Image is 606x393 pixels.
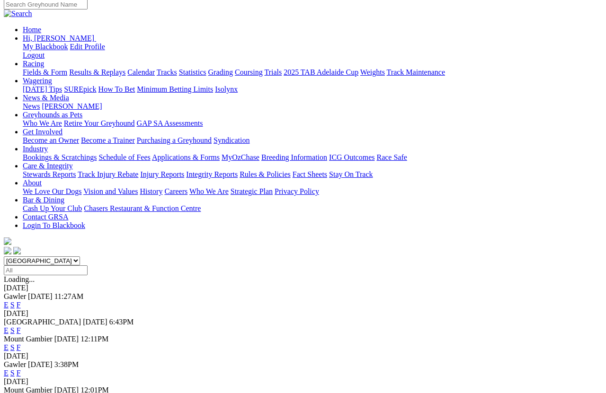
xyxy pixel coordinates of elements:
a: We Love Our Dogs [23,187,81,195]
span: Gawler [4,292,26,300]
a: Trials [264,68,282,76]
a: Bar & Dining [23,196,64,204]
a: [DATE] Tips [23,85,62,93]
a: Fact Sheets [293,170,327,178]
a: Cash Up Your Club [23,204,82,212]
a: Integrity Reports [186,170,238,178]
a: About [23,179,42,187]
a: Calendar [127,68,155,76]
a: S [10,369,15,377]
a: Breeding Information [261,153,327,161]
a: Track Maintenance [387,68,445,76]
a: Retire Your Greyhound [64,119,135,127]
a: F [17,326,21,334]
span: 12:11PM [80,335,108,343]
a: E [4,343,9,351]
a: ICG Outcomes [329,153,374,161]
a: Isolynx [215,85,238,93]
a: Stay On Track [329,170,373,178]
img: Search [4,9,32,18]
a: Statistics [179,68,206,76]
a: Strategic Plan [231,187,273,195]
a: S [10,343,15,351]
img: logo-grsa-white.png [4,237,11,245]
a: F [17,369,21,377]
div: Greyhounds as Pets [23,119,602,128]
a: Vision and Values [83,187,138,195]
a: E [4,369,9,377]
a: Weights [360,68,385,76]
a: Who We Are [189,187,229,195]
a: MyOzChase [222,153,259,161]
a: Wagering [23,77,52,85]
span: [DATE] [83,318,107,326]
a: Purchasing a Greyhound [137,136,212,144]
div: About [23,187,602,196]
a: Become a Trainer [81,136,135,144]
a: S [10,326,15,334]
a: Bookings & Scratchings [23,153,97,161]
input: Select date [4,265,88,275]
a: Fields & Form [23,68,67,76]
a: Applications & Forms [152,153,220,161]
span: Loading... [4,275,35,283]
a: Get Involved [23,128,62,136]
div: [DATE] [4,309,602,318]
a: Privacy Policy [275,187,319,195]
span: 11:27AM [54,292,84,300]
a: Stewards Reports [23,170,76,178]
a: Tracks [157,68,177,76]
a: Hi, [PERSON_NAME] [23,34,96,42]
a: Coursing [235,68,263,76]
a: Results & Replays [69,68,125,76]
a: [PERSON_NAME] [42,102,102,110]
a: Minimum Betting Limits [137,85,213,93]
span: 6:43PM [109,318,134,326]
img: facebook.svg [4,247,11,254]
a: My Blackbook [23,43,68,51]
a: Injury Reports [140,170,184,178]
a: Racing [23,60,44,68]
div: [DATE] [4,284,602,292]
a: Grading [208,68,233,76]
div: Hi, [PERSON_NAME] [23,43,602,60]
a: GAP SA Assessments [137,119,203,127]
img: twitter.svg [13,247,21,254]
a: Who We Are [23,119,62,127]
a: Schedule of Fees [98,153,150,161]
a: Home [23,26,41,34]
a: How To Bet [98,85,135,93]
div: Care & Integrity [23,170,602,179]
span: [DATE] [28,292,53,300]
a: Careers [164,187,187,195]
div: Racing [23,68,602,77]
div: [DATE] [4,352,602,360]
div: [DATE] [4,377,602,386]
a: Rules & Policies [240,170,291,178]
a: F [17,343,21,351]
a: Chasers Restaurant & Function Centre [84,204,201,212]
a: Syndication [214,136,250,144]
span: [DATE] [54,335,79,343]
a: Become an Owner [23,136,79,144]
a: S [10,301,15,309]
div: Bar & Dining [23,204,602,213]
a: Edit Profile [70,43,105,51]
span: Gawler [4,360,26,368]
a: News [23,102,40,110]
span: [GEOGRAPHIC_DATA] [4,318,81,326]
a: F [17,301,21,309]
span: [DATE] [28,360,53,368]
a: E [4,326,9,334]
a: Contact GRSA [23,213,68,221]
a: Login To Blackbook [23,221,85,229]
div: Wagering [23,85,602,94]
a: Care & Integrity [23,162,73,170]
div: News & Media [23,102,602,111]
a: 2025 TAB Adelaide Cup [284,68,358,76]
a: Logout [23,51,45,59]
span: Mount Gambier [4,335,53,343]
a: History [140,187,162,195]
a: News & Media [23,94,69,102]
a: Race Safe [376,153,407,161]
